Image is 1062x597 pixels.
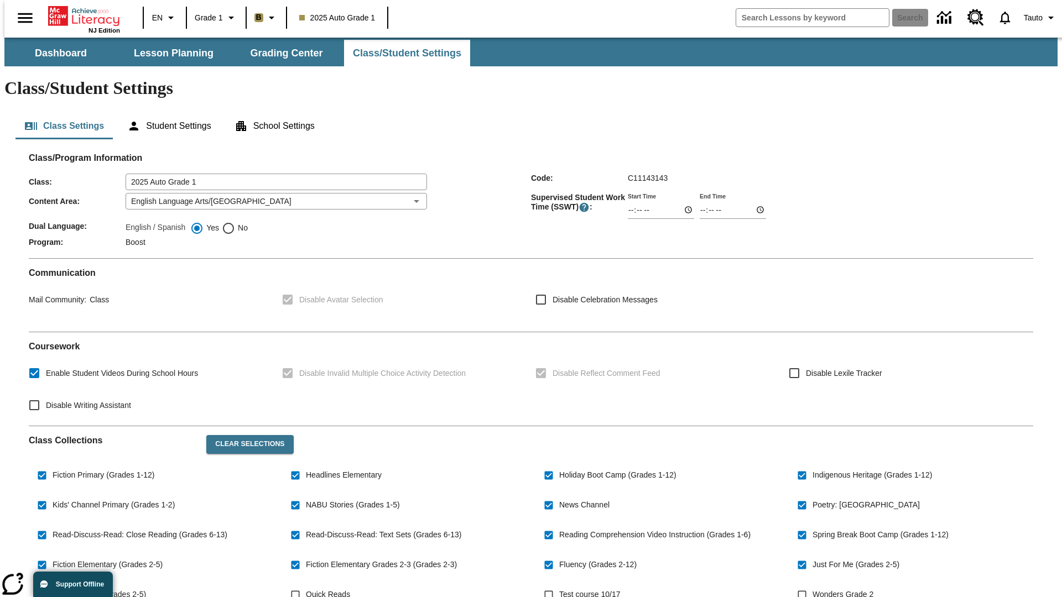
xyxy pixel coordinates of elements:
[813,499,920,511] span: Poetry: [GEOGRAPHIC_DATA]
[29,153,1033,163] h2: Class/Program Information
[134,47,214,60] span: Lesson Planning
[813,469,932,481] span: Indigenous Heritage (Grades 1-12)
[4,78,1058,98] h1: Class/Student Settings
[299,12,376,24] span: 2025 Auto Grade 1
[700,192,726,200] label: End Time
[29,177,126,186] span: Class :
[29,164,1033,249] div: Class/Program Information
[118,113,220,139] button: Student Settings
[206,435,293,454] button: Clear Selections
[531,193,628,213] span: Supervised Student Work Time (SSWT) :
[9,2,41,34] button: Open side menu
[306,469,382,481] span: Headlines Elementary
[306,499,400,511] span: NABU Stories (Grades 1-5)
[29,268,1033,278] h2: Communication
[344,40,470,66] button: Class/Student Settings
[53,499,175,511] span: Kids' Channel Primary (Grades 1-2)
[126,222,185,235] label: English / Spanish
[46,368,198,379] span: Enable Student Videos During School Hours
[628,174,668,182] span: C11143143
[226,113,324,139] button: School Settings
[1024,12,1043,24] span: Tauto
[250,8,283,28] button: Boost Class color is light brown. Change class color
[29,341,1033,417] div: Coursework
[235,222,248,234] span: No
[88,27,120,34] span: NJ Edition
[190,8,242,28] button: Grade: Grade 1, Select a grade
[813,529,949,541] span: Spring Break Boot Camp (Grades 1-12)
[531,174,628,182] span: Code :
[29,341,1033,352] h2: Course work
[4,40,471,66] div: SubNavbar
[29,268,1033,323] div: Communication
[48,4,120,34] div: Home
[559,469,676,481] span: Holiday Boot Camp (Grades 1-12)
[628,192,656,200] label: Start Time
[53,559,163,570] span: Fiction Elementary (Grades 2-5)
[46,400,131,411] span: Disable Writing Assistant
[306,559,457,570] span: Fiction Elementary Grades 2-3 (Grades 2-3)
[29,238,126,247] span: Program :
[152,12,163,24] span: EN
[559,529,751,541] span: Reading Comprehension Video Instruction (Grades 1-6)
[961,3,991,33] a: Resource Center, Will open in new tab
[29,295,86,304] span: Mail Community :
[991,3,1019,32] a: Notifications
[29,435,197,446] h2: Class Collections
[306,529,461,541] span: Read-Discuss-Read: Text Sets (Grades 6-13)
[29,197,126,206] span: Content Area :
[29,222,126,231] span: Dual Language :
[195,12,223,24] span: Grade 1
[930,3,961,33] a: Data Center
[256,11,262,24] span: B
[147,8,183,28] button: Language: EN, Select a language
[579,202,590,213] button: Supervised Student Work Time is the timeframe when students can take LevelSet and when lessons ar...
[1019,8,1062,28] button: Profile/Settings
[53,529,227,541] span: Read-Discuss-Read: Close Reading (Grades 6-13)
[559,499,610,511] span: News Channel
[736,9,889,27] input: search field
[553,294,658,306] span: Disable Celebration Messages
[353,47,461,60] span: Class/Student Settings
[231,40,342,66] button: Grading Center
[553,368,660,379] span: Disable Reflect Comment Feed
[126,238,145,247] span: Boost
[118,40,229,66] button: Lesson Planning
[806,368,882,379] span: Disable Lexile Tracker
[126,193,427,210] div: English Language Arts/[GEOGRAPHIC_DATA]
[299,294,383,306] span: Disable Avatar Selection
[53,469,154,481] span: Fiction Primary (Grades 1-12)
[15,113,1047,139] div: Class/Student Settings
[299,368,466,379] span: Disable Invalid Multiple Choice Activity Detection
[15,113,113,139] button: Class Settings
[4,38,1058,66] div: SubNavbar
[86,295,109,304] span: Class
[250,47,322,60] span: Grading Center
[204,222,219,234] span: Yes
[48,5,120,27] a: Home
[33,572,113,597] button: Support Offline
[813,559,899,570] span: Just For Me (Grades 2-5)
[559,559,637,570] span: Fluency (Grades 2-12)
[126,174,427,190] input: Class
[35,47,87,60] span: Dashboard
[6,40,116,66] button: Dashboard
[56,580,104,588] span: Support Offline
